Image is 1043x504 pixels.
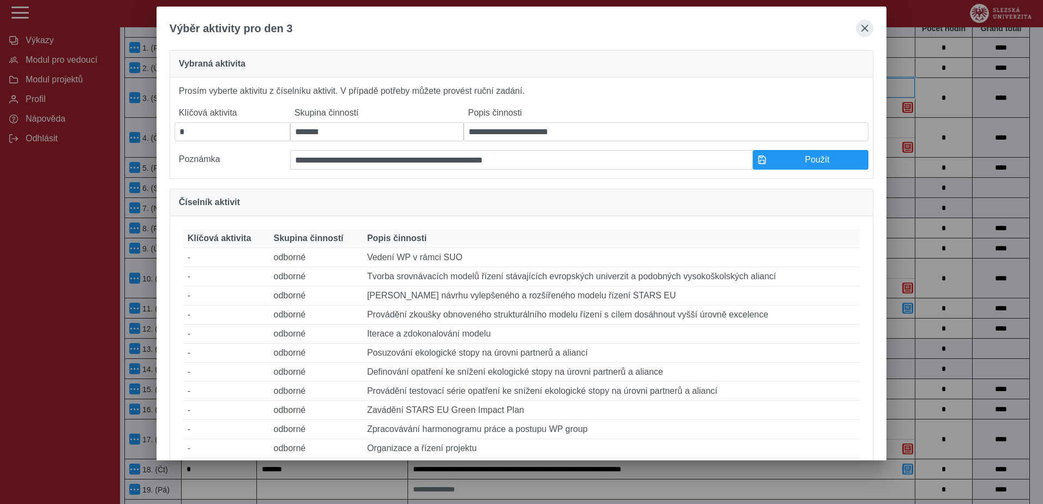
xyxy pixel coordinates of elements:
[183,439,269,458] td: -
[183,401,269,420] td: -
[183,248,269,267] td: -
[269,248,362,267] td: odborné
[183,344,269,363] td: -
[183,382,269,401] td: -
[269,458,362,477] td: odborné
[464,104,868,122] label: Popis činnosti
[183,325,269,344] td: -
[290,104,464,122] label: Skupina činností
[363,305,860,325] td: Provádění zkoušky obnoveného strukturálního modelu řízení s cílem dosáhnout vyšší úrovně excelence
[367,233,427,243] span: Popis činnosti
[175,150,290,170] label: Poznámka
[269,344,362,363] td: odborné
[363,363,860,382] td: Definování opatření ke snížení ekologické stopy na úrovni partnerů a aliance
[179,59,245,68] span: Vybraná aktivita
[363,382,860,401] td: Provádění testovací série opatření ke snížení ekologické stopy na úrovni partnerů a aliancí
[183,458,269,477] td: -
[183,267,269,286] td: -
[753,150,868,170] button: Použít
[269,439,362,458] td: odborné
[273,233,343,243] span: Skupina činností
[363,286,860,305] td: [PERSON_NAME] návrhu vylepšeného a rozšířeného modelu řízení STARS EU
[856,20,873,37] button: close
[175,104,290,122] label: Klíčová aktivita
[771,155,864,165] span: Použít
[183,305,269,325] td: -
[363,267,860,286] td: Tvorba srovnávacích modelů řízení stávajících evropských univerzit a podobných vysokoškolských al...
[269,267,362,286] td: odborné
[363,420,860,439] td: Zpracovávání harmonogramu práce a postupu WP group
[363,458,860,477] td: Kontrola plnění aktivit projektu
[363,401,860,420] td: Zavádění STARS EU Green Impact Plan
[183,363,269,382] td: -
[170,22,293,35] span: Výběr aktivity pro den 3
[363,325,860,344] td: Iterace a zdokonalování modelu
[363,439,860,458] td: Organizace a řízení projektu
[269,401,362,420] td: odborné
[269,305,362,325] td: odborné
[269,286,362,305] td: odborné
[269,420,362,439] td: odborné
[269,363,362,382] td: odborné
[269,325,362,344] td: odborné
[170,77,873,179] div: Prosím vyberte aktivitu z číselníku aktivit. V případě potřeby můžete provést ruční zadání.
[363,344,860,363] td: Posuzování ekologické stopy na úrovni partnerů a aliancí
[363,248,860,267] td: Vedení WP v rámci SUO
[183,286,269,305] td: -
[188,233,251,243] span: Klíčová aktivita
[183,420,269,439] td: -
[269,382,362,401] td: odborné
[179,198,240,207] span: Číselník aktivit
